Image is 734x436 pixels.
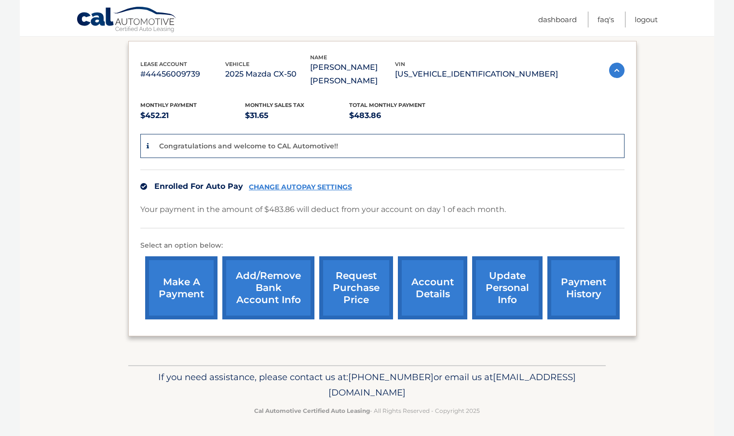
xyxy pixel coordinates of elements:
[319,256,393,319] a: request purchase price
[538,12,577,27] a: Dashboard
[76,6,177,34] a: Cal Automotive
[225,67,310,81] p: 2025 Mazda CX-50
[310,61,395,88] p: [PERSON_NAME] [PERSON_NAME]
[159,142,338,150] p: Congratulations and welcome to CAL Automotive!!
[609,63,625,78] img: accordion-active.svg
[395,67,558,81] p: [US_VEHICLE_IDENTIFICATION_NUMBER]
[140,67,225,81] p: #44456009739
[135,370,599,400] p: If you need assistance, please contact us at: or email us at
[140,102,197,108] span: Monthly Payment
[348,371,434,383] span: [PHONE_NUMBER]
[395,61,405,67] span: vin
[547,256,620,319] a: payment history
[140,203,506,216] p: Your payment in the amount of $483.86 will deduct from your account on day 1 of each month.
[225,61,249,67] span: vehicle
[349,109,454,122] p: $483.86
[245,109,350,122] p: $31.65
[249,183,352,191] a: CHANGE AUTOPAY SETTINGS
[398,256,467,319] a: account details
[598,12,614,27] a: FAQ's
[140,183,147,190] img: check.svg
[245,102,304,108] span: Monthly sales Tax
[254,407,370,414] strong: Cal Automotive Certified Auto Leasing
[349,102,425,108] span: Total Monthly Payment
[328,371,576,398] span: [EMAIL_ADDRESS][DOMAIN_NAME]
[310,54,327,61] span: name
[140,240,625,251] p: Select an option below:
[135,406,599,416] p: - All Rights Reserved - Copyright 2025
[154,182,243,191] span: Enrolled For Auto Pay
[140,61,187,67] span: lease account
[472,256,543,319] a: update personal info
[140,109,245,122] p: $452.21
[145,256,217,319] a: make a payment
[222,256,314,319] a: Add/Remove bank account info
[635,12,658,27] a: Logout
